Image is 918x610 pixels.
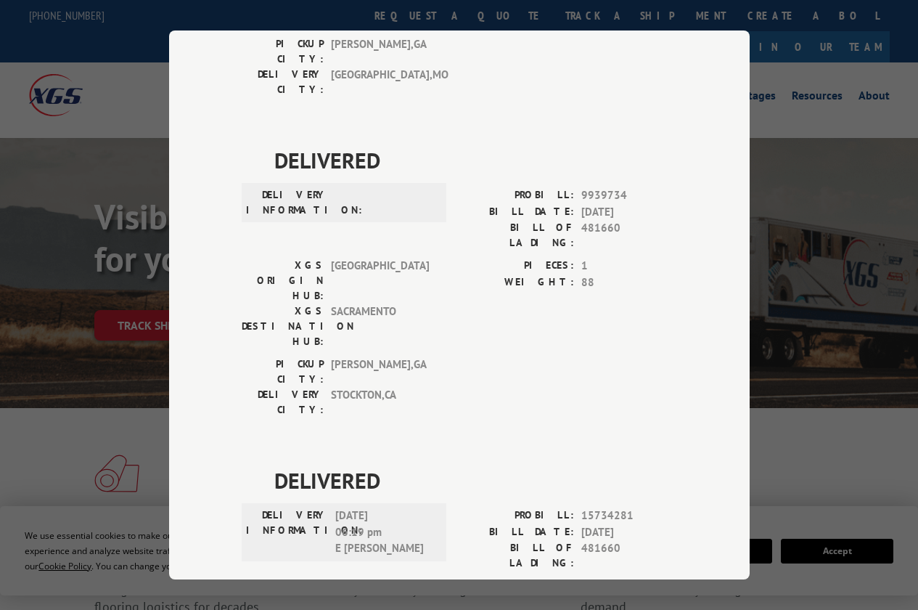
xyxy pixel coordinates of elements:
span: [DATE] [581,524,677,541]
span: [GEOGRAPHIC_DATA] , MO [331,67,429,97]
label: BILL OF LADING: [459,540,574,571]
label: BILL DATE: [459,524,574,541]
label: XGS DESTINATION HUB: [242,304,324,349]
label: DELIVERY CITY: [242,387,324,418]
span: DELIVERED [274,144,677,176]
span: DELIVERED [274,464,677,497]
span: 1 [581,578,677,595]
label: DELIVERY INFORMATION: [246,187,328,218]
span: 1 [581,258,677,274]
label: DELIVERY CITY: [242,67,324,97]
span: SACRAMENTO [331,304,429,349]
label: PROBILL: [459,508,574,524]
label: PROBILL: [459,187,574,204]
span: 481660 [581,220,677,251]
label: PICKUP CITY: [242,357,324,387]
label: XGS ORIGIN HUB: [242,258,324,304]
label: PIECES: [459,258,574,274]
label: BILL DATE: [459,204,574,221]
span: 88 [581,274,677,291]
label: PICKUP CITY: [242,36,324,67]
label: PIECES: [459,578,574,595]
label: DELIVERY INFORMATION: [246,508,328,557]
span: [GEOGRAPHIC_DATA] [331,258,429,304]
span: [DATE] [581,204,677,221]
span: 15734281 [581,508,677,524]
span: [PERSON_NAME] , GA [331,36,429,67]
label: WEIGHT: [459,274,574,291]
label: BILL OF LADING: [459,220,574,251]
span: 9939734 [581,187,677,204]
span: [DATE] 06:19 pm E [PERSON_NAME] [335,508,433,557]
span: STOCKTON , CA [331,387,429,418]
span: [PERSON_NAME] , GA [331,357,429,387]
span: 481660 [581,540,677,571]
